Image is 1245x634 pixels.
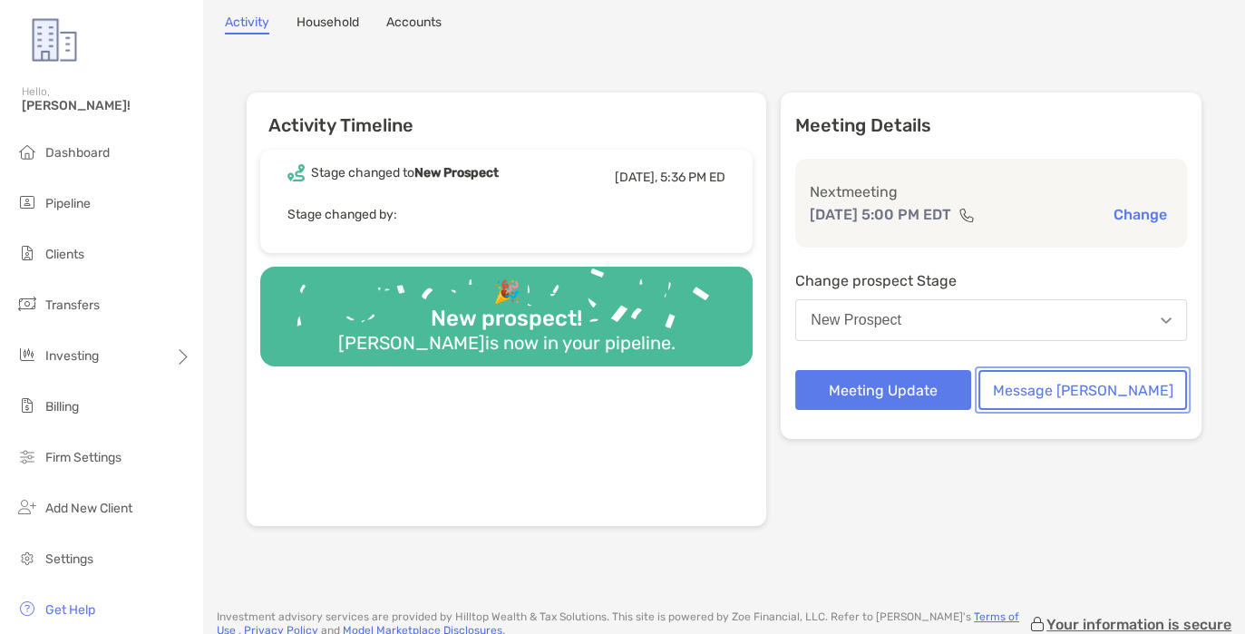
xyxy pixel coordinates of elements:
img: get-help icon [16,598,38,619]
span: Investing [45,348,99,364]
a: Accounts [386,15,442,34]
a: Activity [225,15,269,34]
p: Next meeting [810,180,1172,203]
img: pipeline icon [16,191,38,213]
button: Change [1108,205,1172,224]
img: communication type [958,208,975,222]
span: [PERSON_NAME]! [22,98,191,113]
span: 5:36 PM ED [660,170,725,185]
img: Open dropdown arrow [1161,317,1172,324]
p: Change prospect Stage [795,269,1187,292]
b: New Prospect [414,165,499,180]
div: Stage changed to [311,165,499,180]
img: clients icon [16,242,38,264]
span: Pipeline [45,196,91,211]
img: settings icon [16,547,38,569]
img: investing icon [16,344,38,366]
img: dashboard icon [16,141,38,162]
img: Event icon [287,164,305,181]
span: [DATE], [615,170,657,185]
h6: Activity Timeline [247,93,766,136]
img: billing icon [16,395,38,416]
span: Firm Settings [45,450,122,465]
p: [DATE] 5:00 PM EDT [810,203,951,226]
div: New prospect! [423,306,589,332]
span: Transfers [45,297,100,313]
span: Dashboard [45,145,110,161]
img: Zoe Logo [22,7,87,73]
img: transfers icon [16,293,38,315]
img: firm-settings icon [16,445,38,467]
p: Meeting Details [795,114,1187,137]
p: Your information is secure [1046,616,1231,633]
div: New Prospect [811,312,901,328]
a: Household [297,15,359,34]
div: 🎉 [486,279,528,306]
p: Stage changed by: [287,203,725,226]
span: Settings [45,551,93,567]
button: New Prospect [795,299,1187,341]
button: Message [PERSON_NAME] [978,370,1187,410]
button: Meeting Update [795,370,971,410]
span: Clients [45,247,84,262]
img: add_new_client icon [16,496,38,518]
span: Get Help [45,602,95,618]
span: Add New Client [45,501,132,516]
span: Billing [45,399,79,415]
div: [PERSON_NAME] is now in your pipeline. [331,332,683,354]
